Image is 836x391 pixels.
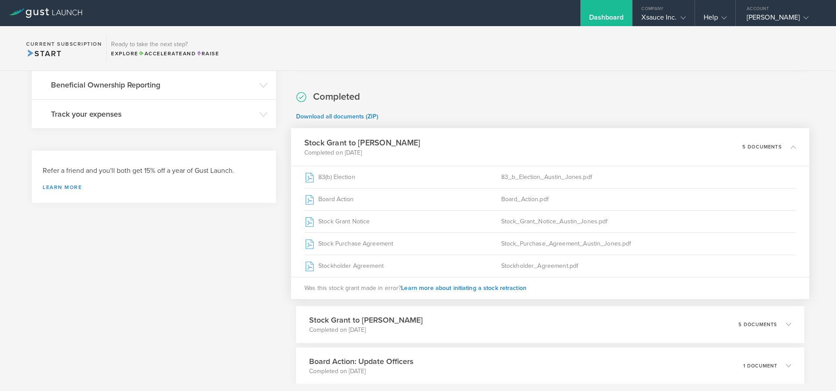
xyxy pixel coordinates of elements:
[304,137,420,148] h3: Stock Grant to [PERSON_NAME]
[401,284,526,291] span: Learn more about initiating a stock retraction
[501,188,796,210] div: Board_Action.pdf
[43,166,265,176] h3: Refer a friend and you'll both get 15% off a year of Gust Launch.
[501,233,796,254] div: Stock_Purchase_Agreement_Austin_Jones.pdf
[743,364,777,368] p: 1 document
[589,13,624,26] div: Dashboard
[106,35,223,62] div: Ready to take the next step?ExploreAccelerateandRaise
[641,13,685,26] div: Xsauce Inc.
[304,188,501,210] div: Board Action
[742,144,782,149] p: 5 documents
[309,356,413,367] h3: Board Action: Update Officers
[309,314,423,326] h3: Stock Grant to [PERSON_NAME]
[26,41,102,47] h2: Current Subscription
[196,51,219,57] span: Raise
[747,13,821,26] div: [PERSON_NAME]
[291,276,809,299] div: Was this stock grant made in error?
[51,79,255,91] h3: Beneficial Ownership Reporting
[138,51,183,57] span: Accelerate
[296,113,378,120] a: Download all documents (ZIP)
[43,185,265,190] a: Learn more
[304,255,501,276] div: Stockholder Agreement
[313,91,360,103] h2: Completed
[501,255,796,276] div: Stockholder_Agreement.pdf
[304,210,501,232] div: Stock Grant Notice
[111,41,219,47] h3: Ready to take the next step?
[501,210,796,232] div: Stock_Grant_Notice_Austin_Jones.pdf
[309,326,423,334] p: Completed on [DATE]
[111,50,219,57] div: Explore
[704,13,727,26] div: Help
[304,166,501,188] div: 83(b) Election
[304,233,501,254] div: Stock Purchase Agreement
[51,108,255,120] h3: Track your expenses
[501,166,796,188] div: 83_b_Election_Austin_Jones.pdf
[26,49,61,58] span: Start
[138,51,196,57] span: and
[309,367,413,376] p: Completed on [DATE]
[738,322,777,327] p: 5 documents
[304,148,420,157] p: Completed on [DATE]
